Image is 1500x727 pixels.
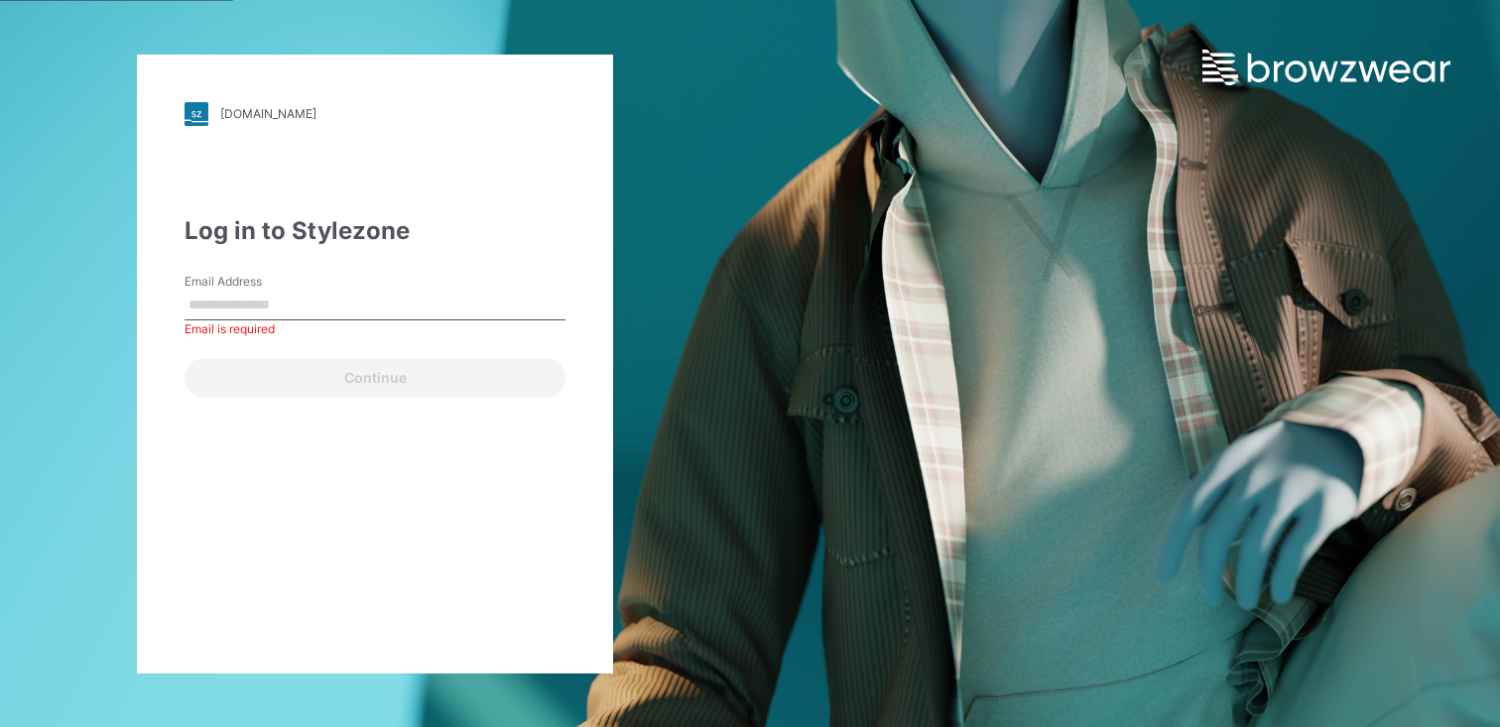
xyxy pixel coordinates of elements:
[185,102,565,126] a: [DOMAIN_NAME]
[185,102,208,126] img: stylezone-logo.562084cfcfab977791bfbf7441f1a819.svg
[1202,50,1450,85] img: browzwear-logo.e42bd6dac1945053ebaf764b6aa21510.svg
[220,106,316,121] div: [DOMAIN_NAME]
[185,320,565,338] div: Email is required
[185,213,565,249] div: Log in to Stylezone
[185,273,323,291] label: Email Address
